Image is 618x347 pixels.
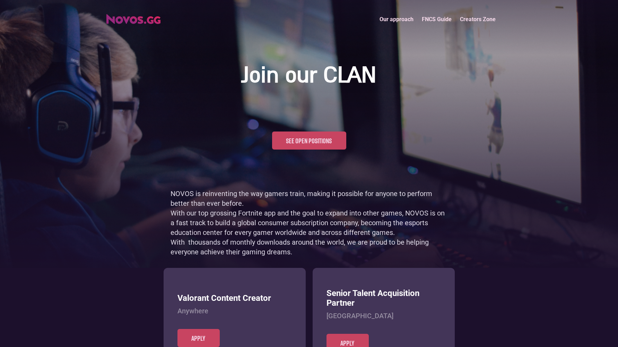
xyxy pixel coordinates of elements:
p: NOVOS is reinventing the way gamers train, making it possible for anyone to perform better than e... [171,189,448,257]
h4: [GEOGRAPHIC_DATA] [327,312,441,320]
a: Apply [177,329,220,347]
a: Our approach [375,12,418,27]
a: Senior Talent Acquisition Partner[GEOGRAPHIC_DATA] [327,288,441,334]
a: FNCS Guide [418,12,456,27]
h3: Valorant Content Creator [177,293,292,303]
a: Valorant Content CreatorAnywhere [177,293,292,329]
a: See open positions [272,132,346,150]
h4: Anywhere [177,307,292,315]
h1: Join our CLAN [242,62,376,90]
a: Creators Zone [456,12,500,27]
h3: Senior Talent Acquisition Partner [327,288,441,308]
